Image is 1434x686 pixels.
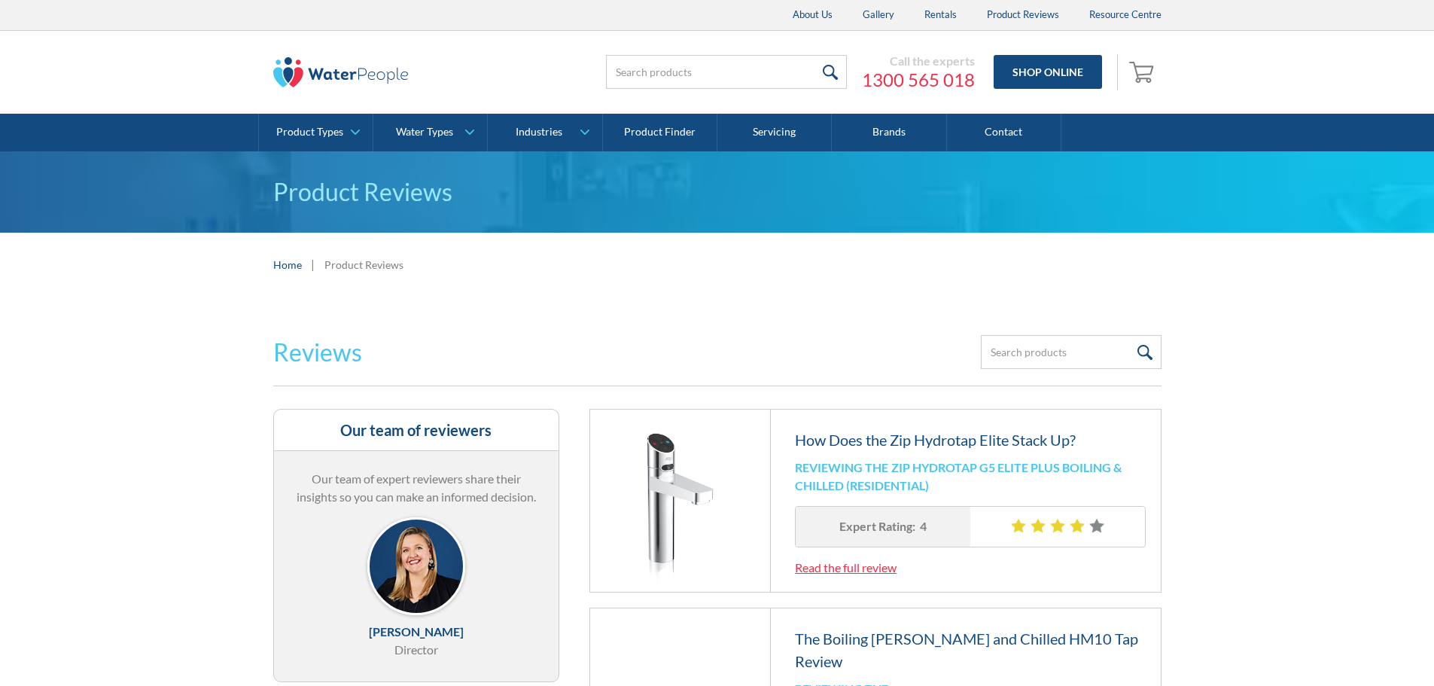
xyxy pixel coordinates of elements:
h2: Reviews [273,334,362,370]
input: Search products [981,335,1162,369]
div: Product Types [276,126,343,139]
a: 1300 565 018 [862,69,975,91]
h5: Reviewing the [795,460,888,474]
a: Read the full review [795,560,897,575]
a: Brands [832,114,946,151]
div: Director [293,641,540,659]
div: Product Reviews [324,257,403,273]
input: Search products [606,55,847,89]
a: Home [273,257,302,273]
h3: Our team of reviewers [289,419,543,441]
img: shopping cart [1129,59,1158,84]
a: Shop Online [994,55,1102,89]
a: Product Types [259,114,373,151]
a: Contact [947,114,1061,151]
a: Product Finder [603,114,717,151]
p: Our team of expert reviewers share their insights so you can make an informed decision. [293,470,540,506]
h3: 4 [920,519,927,533]
h1: Product Reviews [273,174,1162,210]
div: Water Types [396,126,453,139]
h3: The Boiling [PERSON_NAME] and Chilled HM10 Tap Review [795,627,1145,672]
h5: Zip Hydrotap G5 Elite Plus Boiling & Chilled (Residential) [795,460,1122,492]
a: Servicing [717,114,832,151]
a: Water Types [373,114,487,151]
a: Open cart [1125,54,1162,90]
div: Industries [516,126,562,139]
h3: Expert Rating: [839,519,915,533]
img: The Water People [273,57,409,87]
h3: How Does the Zip Hydrotap Elite Stack Up? [795,428,1145,451]
a: Industries [488,114,601,151]
div: Call the experts [862,53,975,69]
div: | [309,255,317,273]
div: [PERSON_NAME] [293,623,540,641]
